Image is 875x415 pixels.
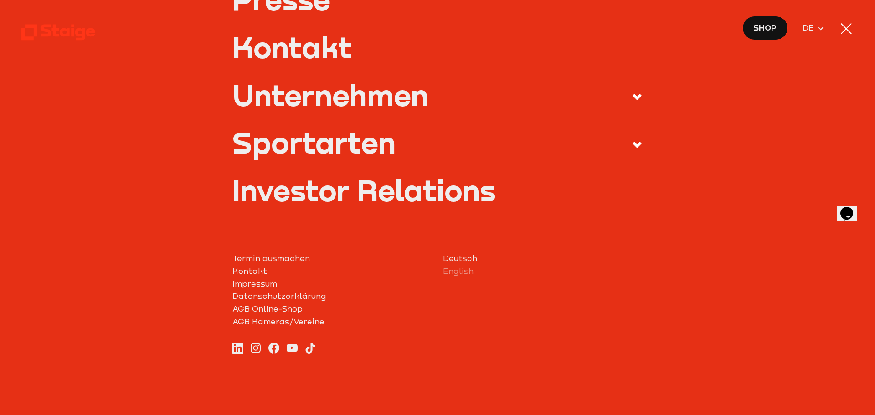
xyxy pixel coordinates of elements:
a: Investor Relations [232,176,643,205]
iframe: chat widget [837,194,866,221]
div: Sportarten [232,128,396,157]
a: Kontakt [232,33,643,61]
a: English [443,265,643,278]
a: Datenschutzerklärung [232,290,432,303]
a: Impressum [232,278,432,291]
span: Shop [753,21,777,34]
a: Shop [742,16,788,40]
a: AGB Online-Shop [232,303,432,316]
span: DE [803,22,818,35]
div: Unternehmen [232,81,428,109]
a: Termin ausmachen [232,252,432,265]
a: Deutsch [443,252,643,265]
a: AGB Kameras/Vereine [232,316,432,328]
a: Kontakt [232,265,432,278]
